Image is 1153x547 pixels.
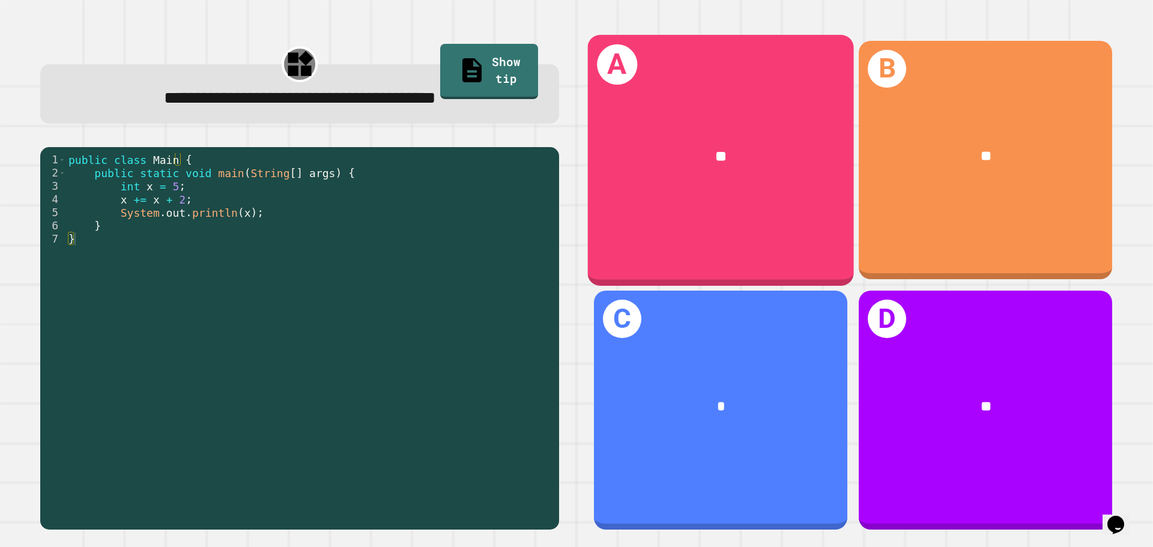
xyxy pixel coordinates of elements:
span: Toggle code folding, rows 2 through 6 [59,166,65,180]
div: 4 [40,193,66,206]
h1: C [603,300,641,338]
h1: B [868,50,906,88]
div: 2 [40,166,66,180]
h1: D [868,300,906,338]
iframe: chat widget [1103,499,1141,535]
span: Toggle code folding, rows 1 through 7 [59,153,65,166]
a: Show tip [440,44,538,99]
div: 7 [40,232,66,246]
div: 3 [40,180,66,193]
div: 5 [40,206,66,219]
h1: A [597,44,637,84]
div: 6 [40,219,66,232]
div: 1 [40,153,66,166]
